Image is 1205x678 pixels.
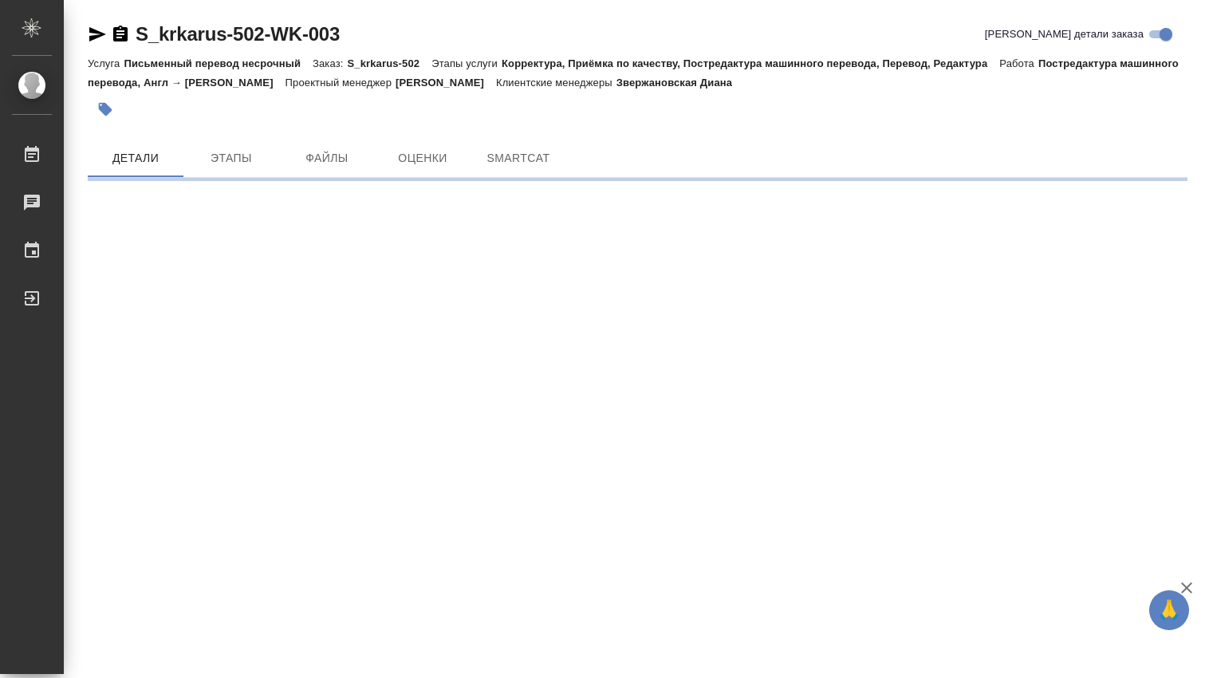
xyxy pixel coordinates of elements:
[193,148,270,168] span: Этапы
[480,148,557,168] span: SmartCat
[124,57,313,69] p: Письменный перевод несрочный
[347,57,431,69] p: S_krkarus-502
[289,148,365,168] span: Файлы
[502,57,999,69] p: Корректура, Приёмка по качеству, Постредактура машинного перевода, Перевод, Редактура
[88,25,107,44] button: Скопировать ссылку для ЯМессенджера
[136,23,340,45] a: S_krkarus-502-WK-003
[285,77,396,89] p: Проектный менеджер
[384,148,461,168] span: Оценки
[88,57,124,69] p: Услуга
[97,148,174,168] span: Детали
[1149,590,1189,630] button: 🙏
[313,57,347,69] p: Заказ:
[616,77,744,89] p: Звержановская Диана
[1156,593,1183,627] span: 🙏
[496,77,616,89] p: Клиентские менеджеры
[111,25,130,44] button: Скопировать ссылку
[431,57,502,69] p: Этапы услуги
[985,26,1144,42] span: [PERSON_NAME] детали заказа
[88,92,123,127] button: Добавить тэг
[999,57,1038,69] p: Работа
[396,77,496,89] p: [PERSON_NAME]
